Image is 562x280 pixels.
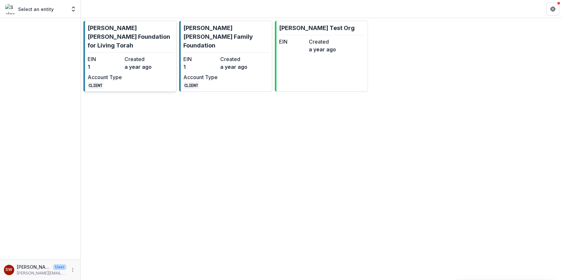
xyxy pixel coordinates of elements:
dd: a year ago [309,46,336,53]
dt: EIN [183,55,218,63]
p: Select an entity [18,6,54,13]
p: [PERSON_NAME] [PERSON_NAME] Foundation for Living Torah [88,24,174,50]
a: [PERSON_NAME] Test OrgEINCreateda year ago [275,21,368,92]
p: [PERSON_NAME] [PERSON_NAME] Family Foundation [183,24,269,50]
dt: Account Type [183,73,218,81]
button: Get Help [546,3,559,16]
dd: a year ago [124,63,159,71]
p: User [53,264,66,270]
dt: EIN [88,55,122,63]
code: CLIENT [183,82,199,89]
div: Samantha Carlin Willis [6,268,13,272]
dt: Account Type [88,73,122,81]
p: [PERSON_NAME] Test Org [279,24,355,32]
dt: Created [220,55,254,63]
button: Open entity switcher [69,3,78,16]
p: [PERSON_NAME] [17,264,50,270]
dd: 1 [88,63,122,71]
a: [PERSON_NAME] [PERSON_NAME] Family FoundationEIN1Createda year agoAccount TypeCLIENT [179,21,272,92]
dt: EIN [279,38,306,46]
button: More [69,266,77,274]
code: CLIENT [88,82,103,89]
dd: a year ago [220,63,254,71]
p: [PERSON_NAME][EMAIL_ADDRESS][DOMAIN_NAME] [17,270,66,276]
a: [PERSON_NAME] [PERSON_NAME] Foundation for Living TorahEIN1Createda year agoAccount TypeCLIENT [83,21,177,92]
dd: 1 [183,63,218,71]
img: Select an entity [5,4,16,14]
dt: Created [309,38,336,46]
dt: Created [124,55,159,63]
